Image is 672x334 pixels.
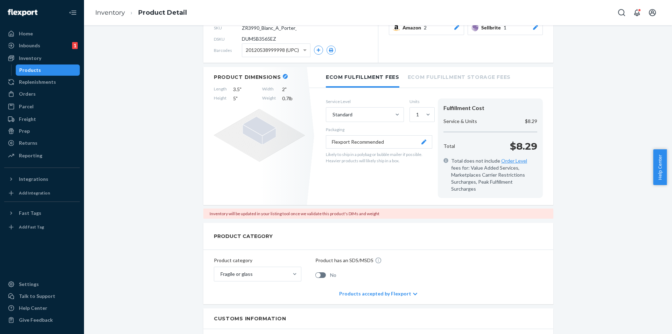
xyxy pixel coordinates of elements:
[214,315,543,322] h2: Customs Information
[4,207,80,219] button: Fast Tags
[389,20,464,35] button: Amazon2
[19,128,30,135] div: Prep
[402,24,424,31] span: Amazon
[138,9,187,16] a: Product Detail
[4,40,80,51] a: Inbounds1
[615,6,629,20] button: Open Search Box
[468,20,543,35] button: Sellbrite1
[95,9,125,16] a: Inventory
[220,271,253,278] div: Fragile or glass
[214,74,281,80] h2: Product Dimensions
[4,137,80,149] a: Returns
[4,150,80,161] a: Reporting
[19,55,41,62] div: Inventory
[19,67,41,74] div: Products
[504,24,506,31] span: 1
[19,316,53,323] div: Give Feedback
[214,257,301,264] p: Product category
[4,53,80,64] a: Inventory
[4,279,80,290] a: Settings
[19,152,42,159] div: Reporting
[203,209,553,219] div: Inventory will be updated in your listing tool once we validate this product's DIMs and weight
[653,149,667,185] button: Help Center
[242,35,276,42] span: DUM5B3565EZ
[525,118,537,125] p: $8.29
[214,36,242,42] span: DSKU
[19,293,55,300] div: Talk to Support
[214,230,273,243] h2: PRODUCT CATEGORY
[19,305,47,312] div: Help Center
[4,28,80,39] a: Home
[214,86,227,93] span: Length
[4,188,80,199] a: Add Integration
[339,283,417,304] div: Products accepted by Flexport
[424,24,427,31] span: 2
[214,25,242,31] span: SKU
[19,139,37,146] div: Returns
[214,95,227,102] span: Height
[240,86,241,92] span: "
[443,143,455,150] p: Total
[19,224,44,230] div: Add Fast Tag
[285,86,287,92] span: "
[416,111,419,118] div: 1
[4,114,80,125] a: Freight
[282,86,305,93] span: 2
[262,86,276,93] span: Width
[262,95,276,102] span: Weight
[481,24,504,31] span: Sellbrite
[90,2,192,23] ol: breadcrumbs
[19,79,56,86] div: Replenishments
[19,103,34,110] div: Parcel
[315,257,373,264] p: Product has an SDS/MSDS
[19,30,33,37] div: Home
[4,314,80,326] button: Give Feedback
[4,101,80,112] a: Parcel
[16,64,80,76] a: Products
[214,47,242,53] span: Barcodes
[645,6,659,20] button: Open account menu
[332,111,332,118] input: Standard
[246,44,299,56] span: 20120538999998 (UPC)
[72,42,78,49] div: 1
[443,104,537,112] div: Fulfillment Cost
[4,76,80,88] a: Replenishments
[19,210,41,217] div: Fast Tags
[19,281,39,288] div: Settings
[19,90,36,97] div: Orders
[330,272,336,279] span: No
[326,67,399,88] li: Ecom Fulfillment Fees
[443,118,477,125] p: Service & Units
[220,271,220,278] input: Fragile or glass
[451,157,537,192] span: Total does not include fees for: Value Added Services, Marketplaces Carrier Restrictions Surcharg...
[4,302,80,314] a: Help Center
[326,135,432,149] button: Flexport Recommended
[8,9,37,16] img: Flexport logo
[501,158,527,164] a: Order Level
[510,139,537,153] p: $8.29
[332,111,352,118] div: Standard
[19,116,36,123] div: Freight
[326,127,432,132] p: Packaging
[4,221,80,233] a: Add Fast Tag
[233,95,256,102] span: 5
[236,95,238,101] span: "
[66,6,80,20] button: Close Navigation
[326,151,432,163] p: Likely to ship in a polybag or bubble mailer if possible. Heavier products will likely ship in a ...
[233,86,256,93] span: 3.5
[409,98,432,104] label: Units
[326,98,404,104] label: Service Level
[19,42,40,49] div: Inbounds
[4,88,80,100] a: Orders
[4,125,80,137] a: Prep
[282,95,305,102] span: 0.7 lb
[408,67,511,86] li: Ecom Fulfillment Storage Fees
[19,190,50,196] div: Add Integration
[4,173,80,185] button: Integrations
[4,291,80,302] a: Talk to Support
[19,176,48,183] div: Integrations
[630,6,644,20] button: Open notifications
